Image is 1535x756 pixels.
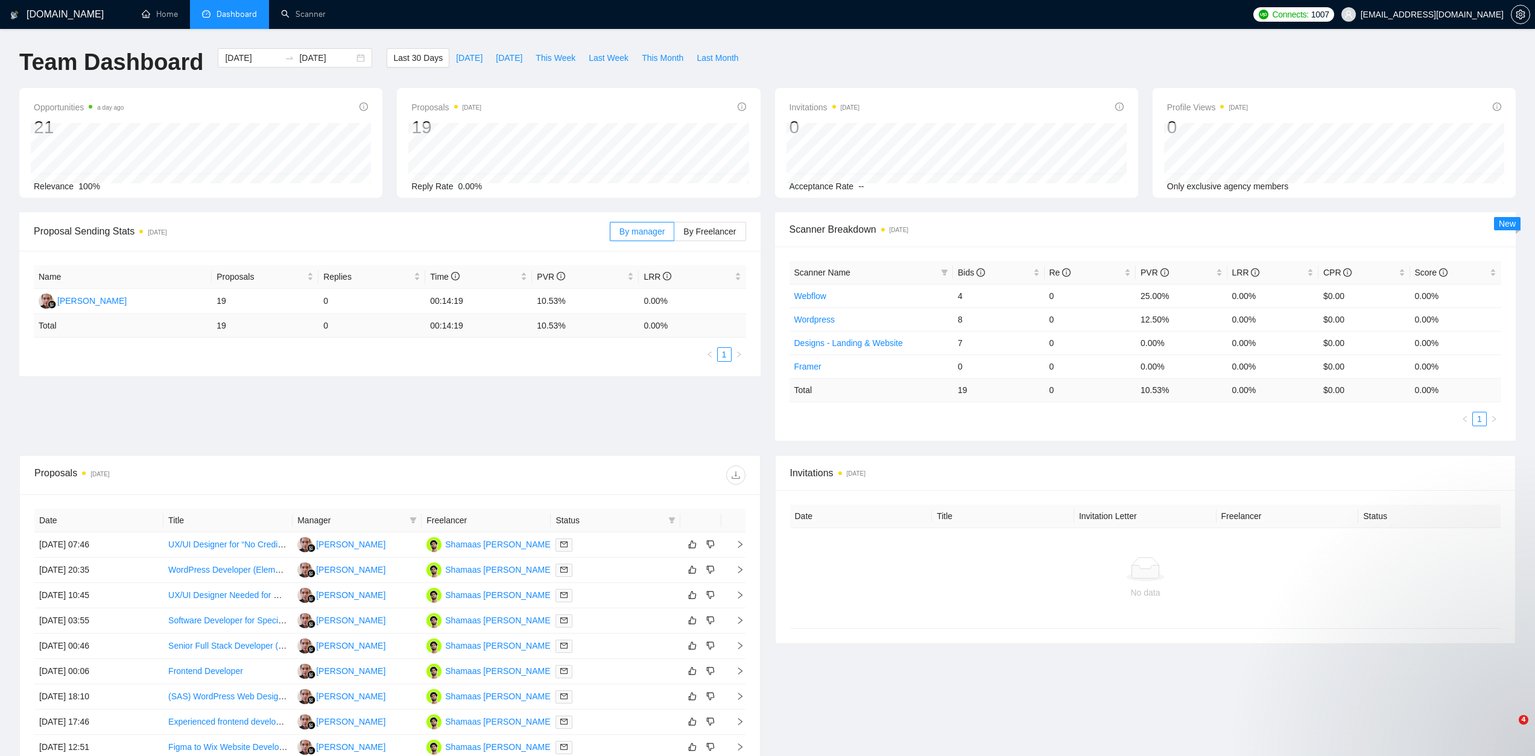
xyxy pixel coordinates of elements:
a: Experienced frontend developer for slicing Figma designs - No agencies! [168,717,440,726]
a: WordPress Developer (Elementor, JetEngine, WPML, CSS) – Ongoing Hourly Support [168,565,491,575]
span: filter [666,511,678,529]
div: Shamaas [PERSON_NAME] [445,740,552,754]
input: Start date [225,51,280,65]
div: Shamaas [PERSON_NAME] [445,614,552,627]
span: mail [560,667,568,675]
td: 19 [212,289,318,314]
span: Invitations [790,100,860,115]
img: AU [297,562,312,578]
button: dislike [703,740,718,754]
div: Shamaas [PERSON_NAME] [445,664,552,678]
td: 10.53 % [1136,378,1227,402]
span: Scanner Breakdown [790,222,1502,237]
span: Last 30 Days [393,51,443,65]
div: Shamaas [PERSON_NAME] [445,690,552,703]
td: 0.00% [1136,354,1227,378]
span: dislike [706,616,715,625]
div: Shamaas [PERSON_NAME] [445,715,552,728]
a: SMShamaas [PERSON_NAME] [426,590,552,599]
a: Senior Full Stack Developer (AWS, Webflow, Time-Series Data) – Database Refactor [168,641,486,650]
span: Manager [297,514,405,527]
div: 0 [1167,116,1248,139]
img: gigradar-bm.png [307,569,315,578]
div: [PERSON_NAME] [316,588,385,602]
span: dislike [706,717,715,726]
div: 19 [411,116,481,139]
td: 0 [1045,284,1136,307]
iframe: Intercom live chat [1494,715,1523,744]
span: Relevance [34,181,74,191]
span: mail [560,591,568,599]
span: info-circle [1343,268,1352,277]
a: AU[PERSON_NAME] [297,666,385,675]
span: CPR [1323,268,1352,277]
th: Replies [318,265,425,289]
a: SMShamaas [PERSON_NAME] [426,691,552,701]
span: user [1344,10,1353,19]
span: Time [430,272,459,282]
span: right [735,351,742,358]
td: 10.53% [532,289,639,314]
img: AU [297,638,312,654]
span: dislike [706,641,715,650]
td: 0.00 % [1227,378,1319,402]
span: [DATE] [456,51,483,65]
span: dislike [706,742,715,752]
a: SMShamaas [PERSON_NAME] [426,615,552,625]
button: Last 30 Days [387,48,449,68]
span: mail [560,642,568,649]
button: Last Week [582,48,635,68]
span: Scanner Name [794,268,850,277]
img: SM [426,613,442,628]
a: SMShamaas [PERSON_NAME] [426,742,552,751]
img: AU [297,689,312,704]
img: AU [297,613,312,628]
td: 0.00% [1410,331,1502,354]
div: [PERSON_NAME] [316,639,385,652]
a: Webflow [794,291,826,301]
a: searchScanner [281,9,326,19]
h1: Team Dashboard [19,48,203,77]
td: Total [790,378,954,402]
span: PVR [1141,268,1169,277]
th: Date [34,509,163,532]
span: By manager [619,227,665,236]
span: right [726,540,744,549]
span: Profile Views [1167,100,1248,115]
td: Total [34,314,212,338]
span: Status [555,514,663,527]
img: AU [39,294,54,309]
span: swap-right [285,53,294,63]
span: Replies [323,270,411,283]
input: End date [299,51,354,65]
th: Title [163,509,293,532]
button: left [1458,412,1472,426]
span: Reply Rate [411,181,453,191]
span: dislike [706,666,715,676]
button: like [685,588,700,602]
span: info-circle [1439,268,1448,277]
time: [DATE] [90,471,109,477]
span: LRR [644,272,671,282]
button: download [726,465,745,485]
a: AU[PERSON_NAME] [297,716,385,726]
td: 0.00% [639,289,745,314]
td: 0.00% [1227,284,1319,307]
button: dislike [703,588,718,602]
span: mail [560,693,568,700]
time: [DATE] [1229,104,1247,111]
span: dislike [706,691,715,701]
td: 0.00% [1410,307,1502,331]
button: like [685,664,700,678]
span: mail [560,743,568,751]
a: Figma to Wix Website Development (3–4 Pages) - URGENT [168,742,394,752]
img: SM [426,562,442,578]
th: Date [790,505,932,528]
a: setting [1511,10,1530,19]
span: Dashboard [217,9,257,19]
span: filter [668,517,676,524]
span: info-circle [1251,268,1259,277]
button: like [685,714,700,729]
td: 8 [953,307,1045,331]
a: 1 [1473,412,1486,426]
